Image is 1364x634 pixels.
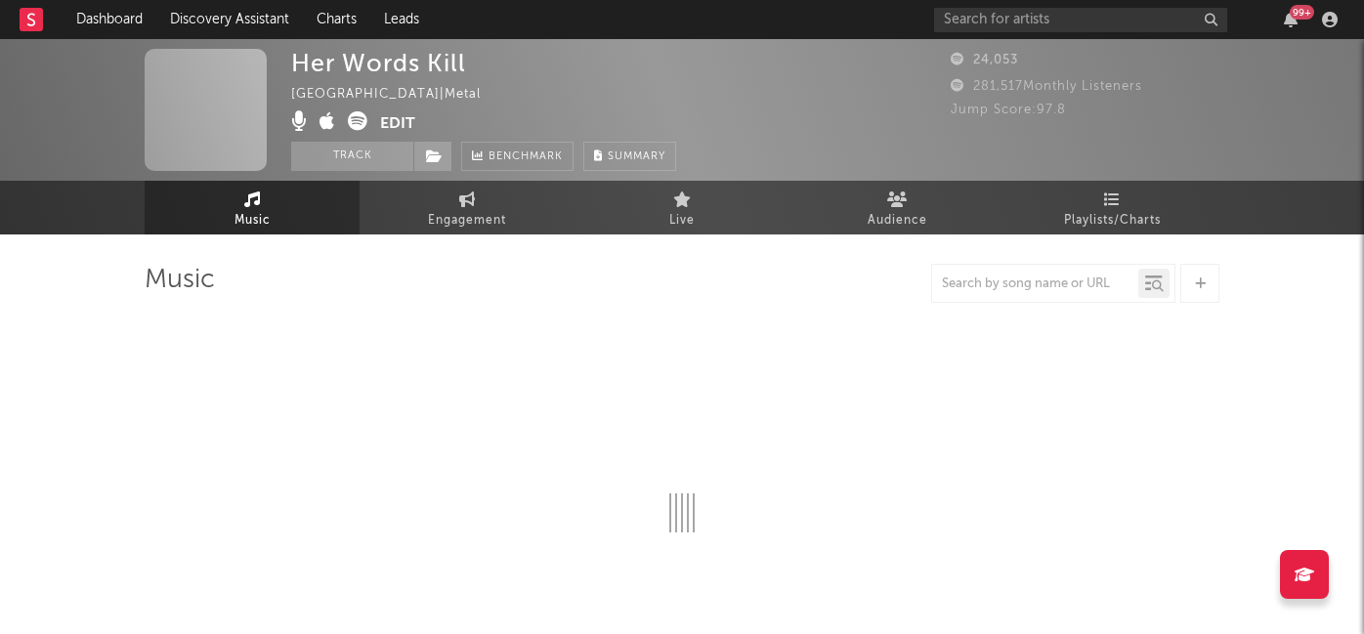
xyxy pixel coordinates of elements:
[932,276,1138,292] input: Search by song name or URL
[291,49,466,77] div: Her Words Kill
[380,111,415,136] button: Edit
[951,104,1066,116] span: Jump Score: 97.8
[291,142,413,171] button: Track
[291,83,503,106] div: [GEOGRAPHIC_DATA] | Metal
[951,54,1018,66] span: 24,053
[669,209,695,232] span: Live
[489,146,563,169] span: Benchmark
[428,209,506,232] span: Engagement
[1004,181,1219,234] a: Playlists/Charts
[934,8,1227,32] input: Search for artists
[575,181,789,234] a: Live
[461,142,574,171] a: Benchmark
[1290,5,1314,20] div: 99 +
[789,181,1004,234] a: Audience
[583,142,676,171] button: Summary
[951,80,1142,93] span: 281,517 Monthly Listeners
[1284,12,1298,27] button: 99+
[868,209,927,232] span: Audience
[1064,209,1161,232] span: Playlists/Charts
[360,181,575,234] a: Engagement
[145,181,360,234] a: Music
[234,209,271,232] span: Music
[608,151,665,162] span: Summary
